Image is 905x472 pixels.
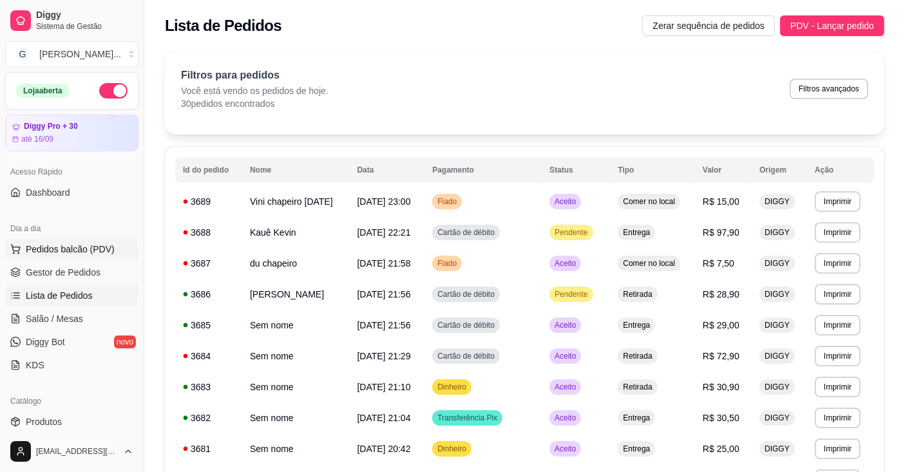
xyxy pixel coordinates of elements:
span: DIGGY [762,227,792,238]
div: 3686 [183,288,234,301]
article: Diggy Pro + 30 [24,122,78,131]
span: Comer no local [620,258,678,269]
td: Sem nome [242,372,350,402]
th: Pagamento [424,157,542,183]
div: 3682 [183,411,234,424]
a: Lista de Pedidos [5,285,138,306]
a: Diggy Pro + 30até 16/09 [5,115,138,151]
th: Origem [752,157,807,183]
th: Nome [242,157,350,183]
span: Aceito [552,413,578,423]
a: Gestor de Pedidos [5,262,138,283]
span: Zerar sequência de pedidos [653,19,765,33]
td: du chapeiro [242,248,350,279]
span: Retirada [620,382,654,392]
span: R$ 97,90 [703,227,739,238]
article: até 16/09 [21,134,53,144]
span: R$ 28,90 [703,289,739,299]
span: G [16,48,29,61]
p: Você está vendo os pedidos de hoje. [181,84,329,97]
div: Acesso Rápido [5,162,138,182]
div: 3683 [183,381,234,393]
a: Salão / Mesas [5,308,138,329]
span: Fiado [435,258,459,269]
span: R$ 29,00 [703,320,739,330]
span: Entrega [620,320,653,330]
span: DIGGY [762,258,792,269]
span: DIGGY [762,413,792,423]
span: Cartão de débito [435,289,497,299]
p: 30 pedidos encontrados [181,97,329,110]
span: Dinheiro [435,382,469,392]
span: DIGGY [762,351,792,361]
button: Filtros avançados [790,79,868,99]
div: 3681 [183,442,234,455]
span: [DATE] 21:29 [357,351,411,361]
span: Cartão de débito [435,351,497,361]
td: Sem nome [242,341,350,372]
span: Cartão de débito [435,227,497,238]
a: KDS [5,355,138,375]
span: DIGGY [762,196,792,207]
span: Aceito [552,258,578,269]
span: Retirada [620,351,654,361]
h2: Lista de Pedidos [165,15,281,36]
button: Imprimir [815,315,861,335]
span: KDS [26,359,44,372]
span: R$ 30,50 [703,413,739,423]
td: Vini chapeiro [DATE] [242,186,350,217]
button: Pedidos balcão (PDV) [5,239,138,260]
span: DIGGY [762,320,792,330]
span: [DATE] 21:56 [357,320,411,330]
span: PDV - Lançar pedido [790,19,874,33]
a: Dashboard [5,182,138,203]
span: Retirada [620,289,654,299]
th: Valor [695,157,752,183]
td: [PERSON_NAME] [242,279,350,310]
span: Pedidos balcão (PDV) [26,243,115,256]
span: Pendente [552,227,590,238]
span: DIGGY [762,289,792,299]
span: Diggy Bot [26,335,65,348]
th: Ação [807,157,874,183]
span: Salão / Mesas [26,312,83,325]
th: Data [350,157,425,183]
span: Aceito [552,320,578,330]
a: Diggy Botnovo [5,332,138,352]
span: DIGGY [762,382,792,392]
th: Tipo [610,157,695,183]
a: Produtos [5,411,138,432]
span: Entrega [620,413,653,423]
button: Select a team [5,41,138,67]
div: Dia a dia [5,218,138,239]
span: [DATE] 20:42 [357,444,411,454]
div: [PERSON_NAME] ... [39,48,121,61]
td: Sem nome [242,402,350,433]
div: 3685 [183,319,234,332]
span: R$ 72,90 [703,351,739,361]
td: Sem nome [242,310,350,341]
span: Pendente [552,289,590,299]
button: Imprimir [815,253,861,274]
span: Lista de Pedidos [26,289,93,302]
span: [DATE] 21:04 [357,413,411,423]
div: Catálogo [5,391,138,411]
th: Id do pedido [175,157,242,183]
span: Entrega [620,444,653,454]
button: Imprimir [815,284,861,305]
span: Aceito [552,382,578,392]
button: Imprimir [815,377,861,397]
span: Dinheiro [435,444,469,454]
span: Dashboard [26,186,70,199]
th: Status [542,157,610,183]
span: [DATE] 21:58 [357,258,411,269]
span: Comer no local [620,196,678,207]
span: Aceito [552,196,578,207]
span: Produtos [26,415,62,428]
span: Diggy [36,10,133,21]
button: Imprimir [815,191,861,212]
button: PDV - Lançar pedido [780,15,884,36]
button: Alterar Status [99,83,128,99]
span: Cartão de débito [435,320,497,330]
td: Kauê Kevin [242,217,350,248]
